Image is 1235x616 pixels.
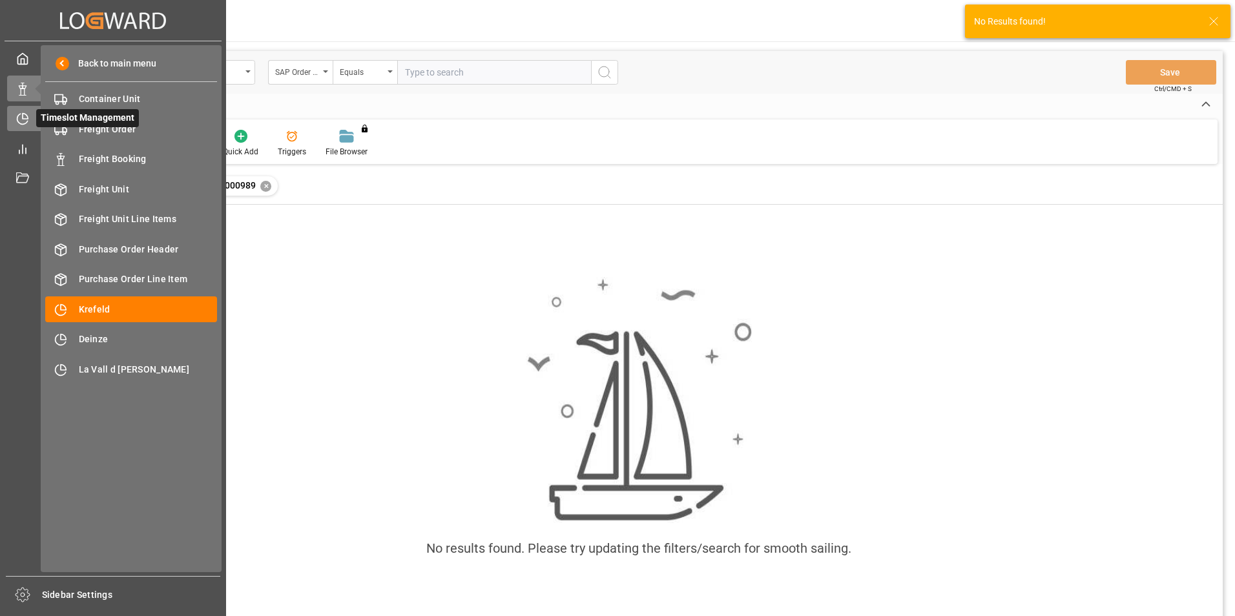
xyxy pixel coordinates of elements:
[340,63,384,78] div: Equals
[79,363,218,376] span: La Vall d [PERSON_NAME]
[79,243,218,256] span: Purchase Order Header
[79,303,218,316] span: Krefeld
[69,57,156,70] span: Back to main menu
[45,236,217,262] a: Purchase Order Header
[7,46,219,71] a: My Cockpit
[526,277,752,524] img: smooth_sailing.jpeg
[7,106,219,131] a: Timeslot ManagementTimeslot Management
[79,183,218,196] span: Freight Unit
[7,136,219,161] a: My Reports
[79,212,218,226] span: Freight Unit Line Items
[45,296,217,322] a: Krefeld
[45,176,217,201] a: Freight Unit
[204,180,256,190] span: 2000000989
[223,146,258,158] div: Quick Add
[397,60,591,85] input: Type to search
[45,356,217,382] a: La Vall d [PERSON_NAME]
[591,60,618,85] button: search button
[275,63,319,78] div: SAP Order Number
[79,333,218,346] span: Deinze
[79,152,218,166] span: Freight Booking
[974,15,1196,28] div: No Results found!
[426,539,851,558] div: No results found. Please try updating the filters/search for smooth sailing.
[7,166,219,191] a: Document Management
[268,60,333,85] button: open menu
[42,588,221,602] span: Sidebar Settings
[45,207,217,232] a: Freight Unit Line Items
[1126,60,1216,85] button: Save
[45,327,217,352] a: Deinze
[1154,84,1192,94] span: Ctrl/CMD + S
[79,92,218,106] span: Container Unit
[45,116,217,141] a: Freight Order
[333,60,397,85] button: open menu
[260,181,271,192] div: ✕
[278,146,306,158] div: Triggers
[45,87,217,112] a: Container Unit
[79,123,218,136] span: Freight Order
[45,267,217,292] a: Purchase Order Line Item
[79,272,218,286] span: Purchase Order Line Item
[36,109,139,127] span: Timeslot Management
[45,147,217,172] a: Freight Booking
